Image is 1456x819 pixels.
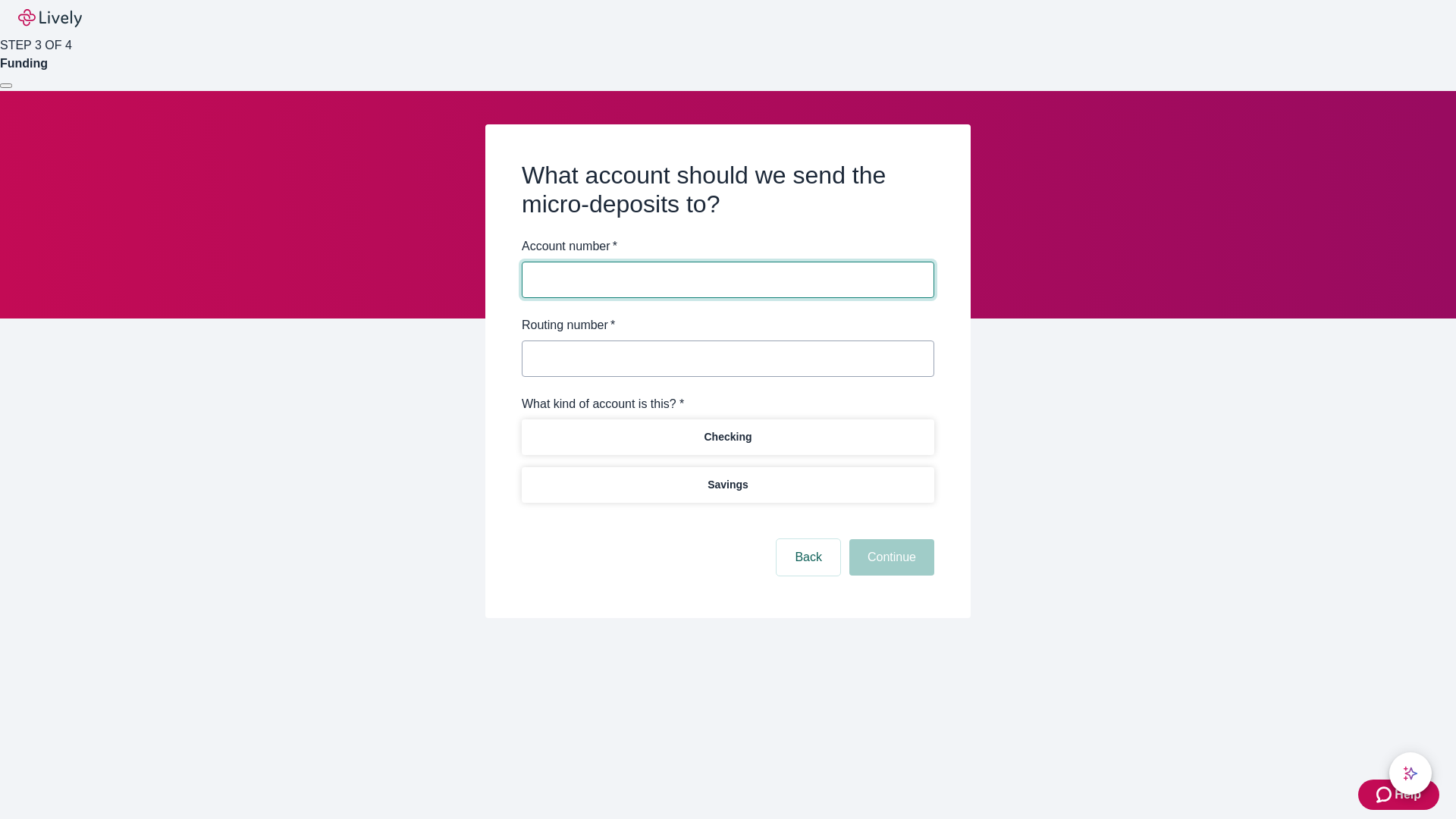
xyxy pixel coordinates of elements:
[522,316,615,334] label: Routing number
[1395,786,1421,804] span: Help
[1358,780,1439,810] button: Zendesk support iconHelp
[1376,786,1395,804] svg: Zendesk support icon
[522,395,684,413] label: What kind of account is this? *
[1389,752,1432,795] button: chat
[522,419,934,455] button: Checking
[1403,766,1418,781] svg: Lively AI Assistant
[522,237,617,256] label: Account number
[522,161,934,219] h2: What account should we send the micro-deposits to?
[704,429,752,445] p: Checking
[18,9,82,27] img: Lively
[708,477,748,493] p: Savings
[777,539,840,576] button: Back
[522,467,934,503] button: Savings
